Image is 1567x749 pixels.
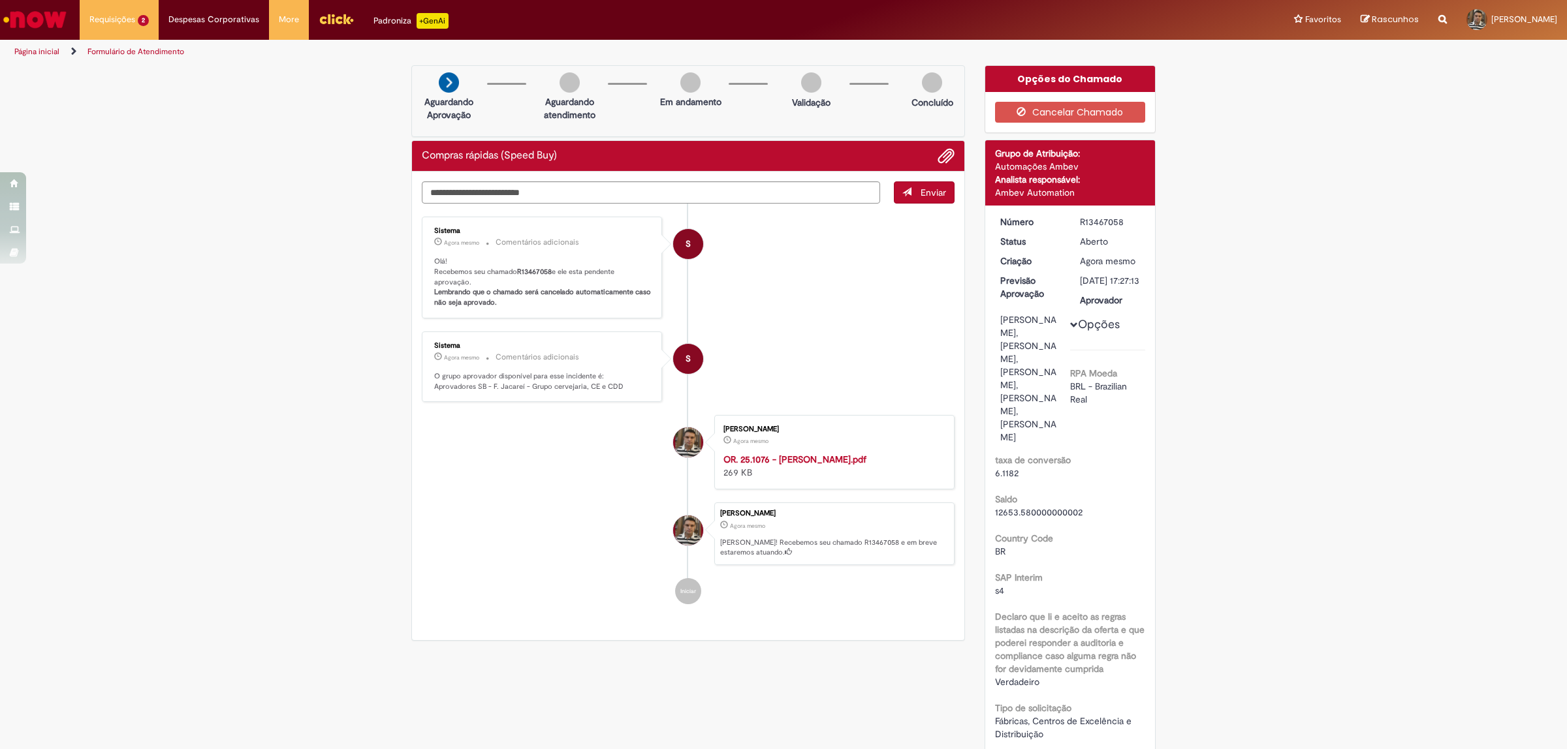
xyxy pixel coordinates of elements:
button: Enviar [894,181,955,204]
div: [PERSON_NAME] [723,425,941,433]
span: Favoritos [1305,13,1341,26]
b: SAP Interim [995,572,1043,583]
span: Agora mesmo [1080,255,1135,267]
img: img-circle-grey.png [680,72,701,93]
ul: Histórico de tíquete [422,204,955,617]
ul: Trilhas de página [10,40,1035,64]
span: [PERSON_NAME] [1491,14,1557,25]
small: Comentários adicionais [496,237,579,248]
p: Concluído [911,96,953,109]
p: Em andamento [660,95,721,108]
span: Agora mesmo [733,437,768,445]
span: 6.1182 [995,467,1019,479]
b: RPA Moeda [1070,367,1117,379]
a: Rascunhos [1361,14,1419,26]
time: 01/09/2025 10:27:13 [730,522,765,530]
div: Analista responsável: [995,173,1146,186]
b: Country Code [995,532,1053,544]
dt: Aprovador [1070,294,1150,307]
b: Declaro que li e aceito as regras listadas na descrição da oferta e que poderei responder a audit... [995,611,1145,675]
img: ServiceNow [1,7,69,33]
time: 01/09/2025 10:27:23 [444,354,479,361]
b: Lembrando que o chamado será cancelado automaticamente caso não seja aprovado. [434,287,653,307]
div: Sistema [434,342,652,350]
span: Fábricas, Centros de Excelência e Distribuição [995,715,1134,740]
div: System [673,229,703,259]
a: OR. 25.1076 - [PERSON_NAME].pdf [723,453,866,465]
p: Validação [792,96,831,109]
span: Rascunhos [1372,13,1419,25]
time: 01/09/2025 10:26:55 [733,437,768,445]
div: [DATE] 17:27:13 [1080,274,1141,287]
img: img-circle-grey.png [801,72,821,93]
dt: Criação [990,254,1071,267]
span: S [686,343,691,374]
p: +GenAi [417,13,449,29]
dt: Status [990,235,1071,248]
div: Juliano De Siqueira Lima [673,427,703,457]
div: Automações Ambev [995,160,1146,173]
button: Cancelar Chamado [995,102,1146,123]
img: click_logo_yellow_360x200.png [319,9,354,29]
span: Verdadeiro [995,676,1039,688]
span: BRL - Brazilian Real [1070,380,1130,405]
div: 269 KB [723,453,941,479]
span: S [686,228,691,260]
img: img-circle-grey.png [560,72,580,93]
button: Adicionar anexos [938,147,955,164]
div: Juliano De Siqueira Lima [673,515,703,545]
p: [PERSON_NAME]! Recebemos seu chamado R13467058 e em breve estaremos atuando. [720,538,947,558]
b: Saldo [995,493,1017,505]
p: Olá! Recebemos seu chamado e ele esta pendente aprovação. [434,256,652,308]
span: Agora mesmo [730,522,765,530]
span: Despesas Corporativas [168,13,259,26]
div: System [673,344,703,374]
dt: Número [990,215,1071,228]
time: 01/09/2025 10:27:26 [444,239,479,247]
div: Padroniza [373,13,449,29]
div: [PERSON_NAME], [PERSON_NAME], [PERSON_NAME], [PERSON_NAME], [PERSON_NAME] [1000,313,1061,444]
div: [PERSON_NAME] [720,510,947,517]
li: Juliano De Siqueira Lima [422,502,955,565]
span: 2 [138,15,149,26]
span: BR [995,545,1005,557]
img: arrow-next.png [439,72,459,93]
p: O grupo aprovador disponível para esse incidente é: Aprovadores SB - F. Jacareí - Grupo cervejari... [434,371,652,391]
b: Tipo de solicitação [995,702,1071,714]
dt: Previsão Aprovação [990,274,1071,300]
div: R13467058 [1080,215,1141,228]
div: Grupo de Atribuição: [995,147,1146,160]
span: Enviar [921,187,946,198]
textarea: Digite sua mensagem aqui... [422,181,880,204]
div: Sistema [434,227,652,235]
span: Requisições [89,13,135,26]
span: Agora mesmo [444,239,479,247]
p: Aguardando atendimento [538,95,601,121]
div: Ambev Automation [995,186,1146,199]
span: 12653.580000000002 [995,506,1083,518]
h2: Compras rápidas (Speed Buy) Histórico de tíquete [422,150,557,162]
a: Formulário de Atendimento [87,46,184,57]
small: Comentários adicionais [496,352,579,363]
b: R13467058 [517,267,552,277]
div: Opções do Chamado [985,66,1156,92]
div: 01/09/2025 10:27:13 [1080,254,1141,267]
p: Aguardando Aprovação [417,95,481,121]
span: More [279,13,299,26]
img: img-circle-grey.png [922,72,942,93]
a: Página inicial [14,46,59,57]
b: taxa de conversão [995,454,1071,466]
span: s4 [995,585,1004,596]
span: Agora mesmo [444,354,479,361]
div: Aberto [1080,235,1141,248]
